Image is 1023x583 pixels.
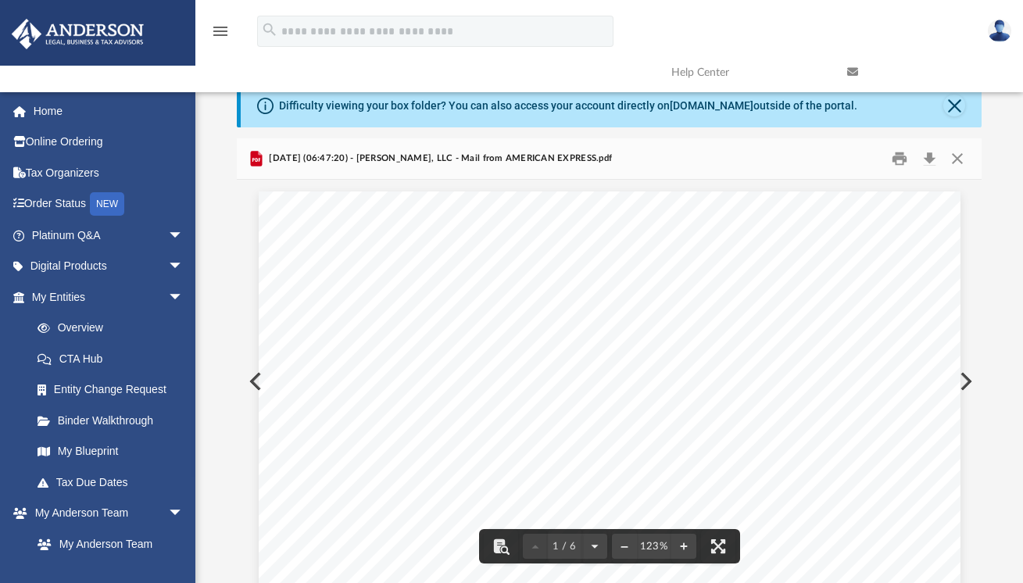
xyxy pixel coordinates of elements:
img: User Pic [988,20,1011,42]
img: Anderson Advisors Platinum Portal [7,19,148,49]
a: Tax Due Dates [22,467,207,498]
button: Close [943,147,971,171]
a: Platinum Q&Aarrow_drop_down [11,220,207,251]
a: CTA Hub [22,343,207,374]
a: Overview [22,313,207,344]
div: NEW [90,192,124,216]
span: arrow_drop_down [168,281,199,313]
a: My Anderson Teamarrow_drop_down [11,498,199,529]
span: [DATE] (06:47:20) - [PERSON_NAME], LLC - Mail from AMERICAN EXPRESS.pdf [266,152,612,166]
a: My Entitiesarrow_drop_down [11,281,207,313]
button: Toggle findbar [484,529,518,563]
button: Zoom out [612,529,637,563]
button: Download [915,147,943,171]
div: Current zoom level [637,542,671,552]
div: Preview [237,138,982,583]
button: Zoom in [671,529,696,563]
div: File preview [237,180,982,583]
a: Order StatusNEW [11,188,207,220]
a: Help Center [660,41,835,103]
i: search [261,21,278,38]
a: Entity Change Request [22,374,207,406]
button: Next File [947,359,982,403]
button: Print [885,147,916,171]
div: Difficulty viewing your box folder? You can also access your account directly on outside of the p... [279,98,857,114]
a: Online Ordering [11,127,207,158]
a: My Blueprint [22,436,199,467]
button: Next page [582,529,607,563]
button: Enter fullscreen [701,529,735,563]
a: Digital Productsarrow_drop_down [11,251,207,282]
span: arrow_drop_down [168,251,199,283]
button: Previous File [237,359,271,403]
a: menu [211,30,230,41]
div: Document Viewer [237,180,982,583]
i: menu [211,22,230,41]
span: 1 / 6 [548,542,582,552]
button: Close [943,95,965,116]
a: Tax Organizers [11,157,207,188]
span: arrow_drop_down [168,220,199,252]
a: My Anderson Team [22,528,191,560]
a: Binder Walkthrough [22,405,207,436]
a: [DOMAIN_NAME] [670,99,753,112]
span: arrow_drop_down [168,498,199,530]
button: 1 / 6 [548,529,582,563]
a: Home [11,95,207,127]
